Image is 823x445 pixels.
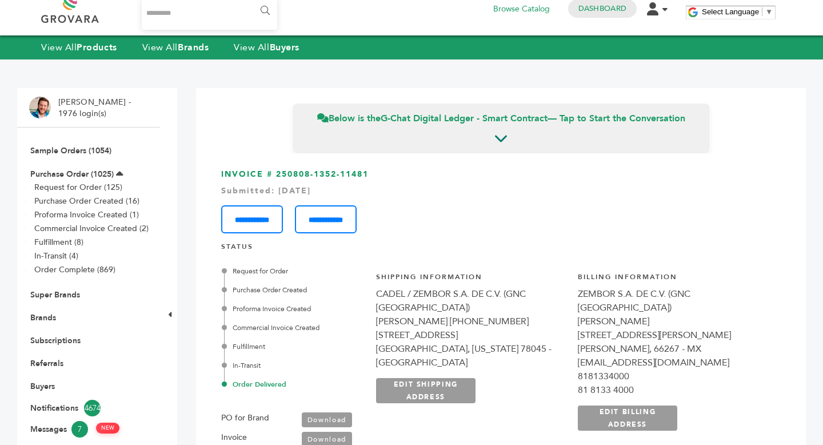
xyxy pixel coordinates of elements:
li: [PERSON_NAME] - 1976 login(s) [58,97,134,119]
div: [STREET_ADDRESS] [376,328,566,342]
a: Commercial Invoice Created (2) [34,223,149,234]
div: Commercial Invoice Created [224,323,363,333]
div: In-Transit [224,360,363,371]
div: [PERSON_NAME] [578,315,768,328]
a: Notifications4674 [30,400,147,416]
div: [PERSON_NAME] [PHONE_NUMBER] [376,315,566,328]
div: Request for Order [224,266,363,276]
a: Buyers [30,381,55,392]
h4: Shipping Information [376,272,566,288]
strong: G-Chat Digital Ledger - Smart Contract [381,112,548,125]
a: Proforma Invoice Created (1) [34,209,139,220]
label: PO for Brand [221,411,269,425]
h3: INVOICE # 250808-1352-11481 [221,169,781,233]
a: Select Language​ [702,7,773,16]
span: NEW [96,423,119,434]
strong: Products [77,41,117,54]
div: [PERSON_NAME], 66267 - MX [578,342,768,356]
h4: Billing Information [578,272,768,288]
a: Messages7 NEW [30,421,147,438]
a: In-Transit (4) [34,251,78,261]
a: Request for Order (125) [34,182,122,193]
a: View AllBrands [142,41,209,54]
div: Fulfillment [224,341,363,352]
a: Brands [30,312,56,323]
a: EDIT SHIPPING ADDRESS [376,378,476,403]
div: 81 8133 4000 [578,383,768,397]
a: Dashboard [578,3,626,14]
a: Order Complete (869) [34,264,115,275]
a: Purchase Order Created (16) [34,196,139,206]
div: Proforma Invoice Created [224,304,363,314]
a: View AllBuyers [234,41,299,54]
span: ▼ [765,7,773,16]
div: CADEL / ZEMBOR S.A. DE C.V. (GNC [GEOGRAPHIC_DATA]) [376,287,566,315]
span: Below is the — Tap to Start the Conversation [317,112,685,125]
div: [STREET_ADDRESS][PERSON_NAME] [578,328,768,342]
a: Download [302,412,352,427]
a: Referrals [30,358,63,369]
span: 7 [71,421,88,438]
strong: Brands [178,41,209,54]
div: [EMAIL_ADDRESS][DOMAIN_NAME] [578,356,768,369]
h4: STATUS [221,242,781,257]
a: View AllProducts [41,41,117,54]
a: Subscriptions [30,335,81,346]
span: Select Language [702,7,759,16]
div: 8181334000 [578,369,768,383]
strong: Buyers [270,41,299,54]
a: Browse Catalog [493,3,550,15]
a: Fulfillment (8) [34,237,83,248]
label: Invoice [221,431,247,444]
a: Super Brands [30,289,80,300]
a: Purchase Order (1025) [30,169,114,180]
div: Submitted: [DATE] [221,185,781,197]
div: ZEMBOR S.A. DE C.V. (GNC [GEOGRAPHIC_DATA]) [578,287,768,315]
a: EDIT BILLING ADDRESS [578,406,677,431]
div: Purchase Order Created [224,285,363,295]
div: Order Delivered [224,379,363,390]
span: 4674 [84,400,101,416]
a: Sample Orders (1054) [30,145,111,156]
div: [GEOGRAPHIC_DATA], [US_STATE] 78045 - [GEOGRAPHIC_DATA] [376,342,566,369]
